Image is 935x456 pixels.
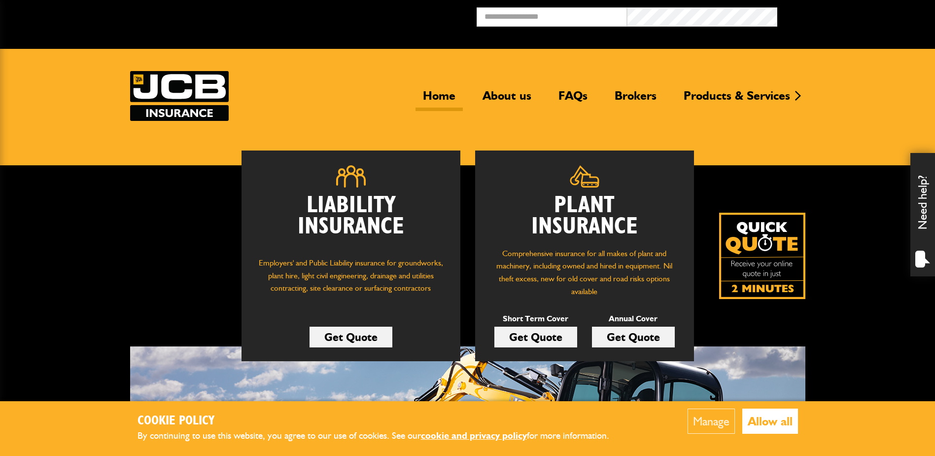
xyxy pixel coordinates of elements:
[551,88,595,111] a: FAQs
[607,88,664,111] a: Brokers
[592,327,675,347] a: Get Quote
[256,257,446,304] p: Employers' and Public Liability insurance for groundworks, plant hire, light civil engineering, d...
[494,327,577,347] a: Get Quote
[256,195,446,247] h2: Liability Insurance
[592,312,675,325] p: Annual Cover
[310,327,392,347] a: Get Quote
[777,7,928,23] button: Broker Login
[130,71,229,121] img: JCB Insurance Services logo
[421,430,527,441] a: cookie and privacy policy
[138,414,625,429] h2: Cookie Policy
[475,88,539,111] a: About us
[742,409,798,434] button: Allow all
[688,409,735,434] button: Manage
[910,153,935,276] div: Need help?
[719,213,805,299] a: Get your insurance quote isn just 2-minutes
[490,247,679,298] p: Comprehensive insurance for all makes of plant and machinery, including owned and hired in equipm...
[416,88,463,111] a: Home
[490,195,679,237] h2: Plant Insurance
[494,312,577,325] p: Short Term Cover
[676,88,797,111] a: Products & Services
[130,71,229,121] a: JCB Insurance Services
[719,213,805,299] img: Quick Quote
[138,428,625,444] p: By continuing to use this website, you agree to our use of cookies. See our for more information.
